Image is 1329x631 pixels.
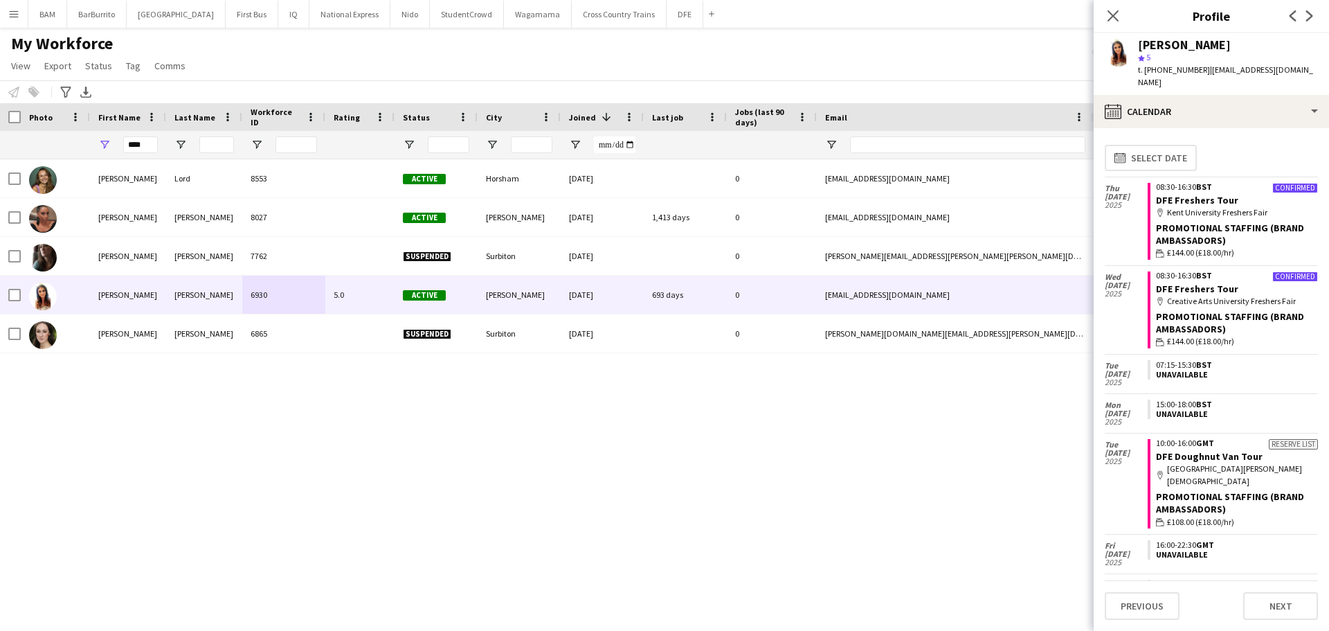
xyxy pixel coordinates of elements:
button: Wagamama [504,1,572,28]
span: [DATE] [1105,449,1148,457]
div: 0 [727,159,817,197]
button: Nido [390,1,430,28]
button: Select date [1105,145,1197,171]
span: £108.00 (£18.00/hr) [1167,516,1234,528]
img: Faye Lord [29,166,57,194]
span: GMT [1196,438,1214,448]
span: Tue [1105,441,1148,449]
span: | [EMAIL_ADDRESS][DOMAIN_NAME] [1138,64,1313,87]
span: Export [44,60,71,72]
div: 5.0 [325,276,395,314]
span: Last job [652,112,683,123]
div: [EMAIL_ADDRESS][DOMAIN_NAME] [817,159,1094,197]
div: [PERSON_NAME] [90,314,166,353]
div: Confirmed [1272,272,1318,282]
span: 2025 [1105,558,1148,567]
app-crew-unavailable-period: 07:15-15:30 [1148,360,1318,380]
span: [DATE] [1105,409,1148,418]
span: Thu [1105,184,1148,193]
button: Open Filter Menu [98,139,111,151]
input: Last Name Filter Input [199,136,234,153]
div: Horsham [478,159,561,197]
span: [DATE] [1105,281,1148,290]
span: 2025 [1105,201,1148,209]
a: DFE Doughnut Van Tour [1156,450,1263,463]
button: IQ [278,1,309,28]
button: Cross Country Trains [572,1,667,28]
button: BAM [28,1,67,28]
div: 08:30-16:30 [1156,272,1318,280]
span: 2025 [1105,290,1148,298]
a: Comms [149,57,191,75]
span: Joined [569,112,596,123]
img: Faye Morrison [29,244,57,272]
span: 2025 [1105,418,1148,426]
div: Surbiton [478,314,561,353]
span: Status [403,112,430,123]
a: View [6,57,36,75]
span: Suspended [403,251,451,262]
div: [DATE] [561,159,644,197]
span: Active [403,213,446,223]
span: First Name [98,112,141,123]
a: Tag [120,57,146,75]
div: [DATE] [561,276,644,314]
span: t. [PHONE_NUMBER] [1138,64,1210,75]
div: [PERSON_NAME] [1138,39,1231,51]
button: Next [1243,592,1318,620]
div: [PERSON_NAME] [90,159,166,197]
div: [PERSON_NAME] [166,237,242,275]
div: 1,413 days [644,198,727,236]
div: Calendar [1094,95,1329,128]
div: 8553 [242,159,325,197]
span: View [11,60,30,72]
span: Fri [1105,542,1148,550]
input: City Filter Input [511,136,552,153]
button: Open Filter Menu [251,139,263,151]
button: Open Filter Menu [174,139,187,151]
div: Unavailable [1156,550,1312,560]
span: Status [85,60,112,72]
span: Active [403,174,446,184]
div: [PERSON_NAME] [166,276,242,314]
span: 2025 [1105,457,1148,465]
span: Jobs (last 90 days) [735,107,792,127]
div: Lord [166,159,242,197]
div: [DATE] [561,198,644,236]
div: 6865 [242,314,325,353]
span: BST [1196,270,1212,281]
div: Unavailable [1156,409,1312,419]
div: [PERSON_NAME][EMAIL_ADDRESS][PERSON_NAME][PERSON_NAME][DOMAIN_NAME] [817,237,1094,275]
span: BST [1196,181,1212,192]
div: Promotional Staffing (Brand Ambassadors) [1156,490,1318,515]
div: Creative Arts University Freshers Fair [1156,295,1318,308]
span: [DATE] [1105,370,1148,378]
div: Confirmed [1272,183,1318,193]
div: 0 [727,314,817,353]
div: [DATE] [561,314,644,353]
span: Wed [1105,273,1148,281]
span: BST [1196,399,1212,409]
app-crew-unavailable-period: 16:00-22:30 [1148,540,1318,560]
span: Workforce ID [251,107,300,127]
div: 0 [727,237,817,275]
span: Active [403,290,446,301]
div: 0 [727,198,817,236]
div: 8027 [242,198,325,236]
a: DFE Freshers Tour [1156,283,1238,295]
button: National Express [309,1,390,28]
span: Suspended [403,329,451,339]
a: DFE Freshers Tour [1156,194,1238,206]
span: Last Name [174,112,215,123]
h3: Profile [1094,7,1329,25]
div: [PERSON_NAME] [478,276,561,314]
div: 08:30-16:30 [1156,183,1318,191]
app-crew-unavailable-period: 15:00-18:00 [1148,400,1318,419]
div: Kent University Freshers Fair [1156,206,1318,219]
button: [GEOGRAPHIC_DATA] [127,1,226,28]
div: Promotional Staffing (Brand Ambassadors) [1156,310,1318,335]
span: £144.00 (£18.00/hr) [1167,335,1234,348]
div: [PERSON_NAME] [166,314,242,353]
span: Photo [29,112,53,123]
app-crew-unavailable-period: 20:00-01:00 [1148,580,1318,599]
